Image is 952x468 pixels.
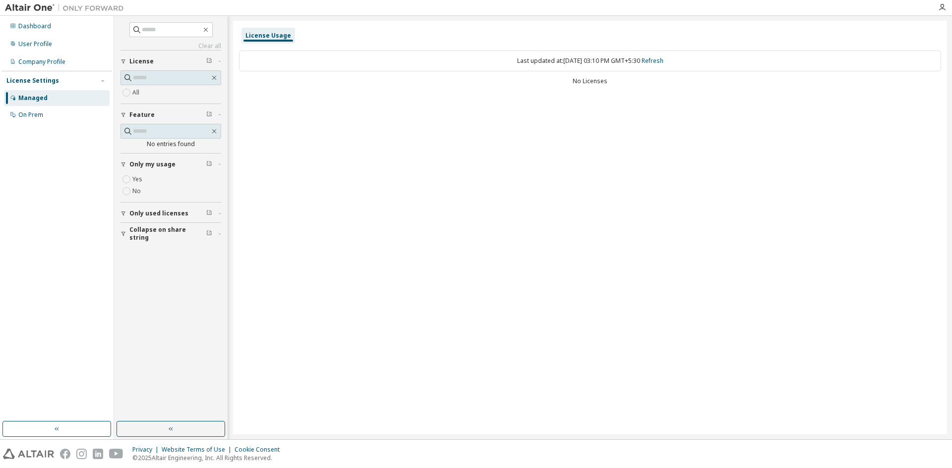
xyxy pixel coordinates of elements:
div: Company Profile [18,58,65,66]
img: linkedin.svg [93,449,103,459]
label: No [132,185,143,197]
label: All [132,87,141,99]
div: Last updated at: [DATE] 03:10 PM GMT+5:30 [239,51,941,71]
img: youtube.svg [109,449,123,459]
a: Refresh [642,56,663,65]
button: Only my usage [120,154,221,175]
span: Clear filter [206,160,212,168]
label: Yes [132,173,144,185]
span: Only used licenses [129,209,188,217]
span: Clear filter [206,230,212,238]
div: On Prem [18,111,43,119]
span: License [129,57,154,65]
a: Clear all [120,42,221,50]
img: altair_logo.svg [3,449,54,459]
img: Altair One [5,3,129,13]
div: Managed [18,94,48,102]
div: Website Terms of Use [162,446,235,454]
div: License Usage [245,32,291,40]
button: Collapse on share string [120,223,221,245]
div: No entries found [120,140,221,148]
span: Only my usage [129,160,176,168]
div: User Profile [18,40,52,48]
button: Only used licenses [120,203,221,224]
img: instagram.svg [76,449,87,459]
div: Privacy [132,446,162,454]
span: Clear filter [206,209,212,217]
span: Clear filter [206,57,212,65]
span: Feature [129,111,155,119]
img: facebook.svg [60,449,70,459]
div: Cookie Consent [235,446,286,454]
span: Clear filter [206,111,212,119]
p: © 2025 Altair Engineering, Inc. All Rights Reserved. [132,454,286,462]
div: Dashboard [18,22,51,30]
button: Feature [120,104,221,126]
span: Collapse on share string [129,226,206,242]
div: No Licenses [239,77,941,85]
button: License [120,51,221,72]
div: License Settings [6,77,59,85]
